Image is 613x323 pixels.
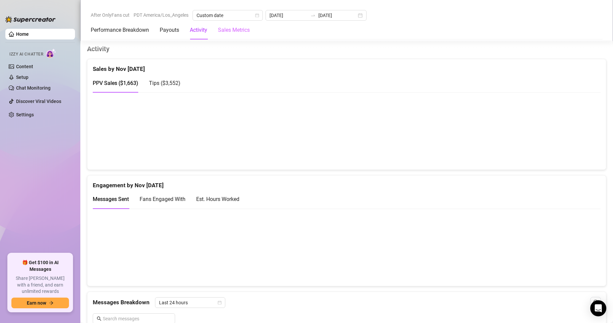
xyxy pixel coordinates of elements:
span: 🎁 Get $100 in AI Messages [11,259,69,273]
span: Tips ( $3,552 ) [149,80,180,86]
img: AI Chatter [46,48,56,58]
div: Payouts [160,26,179,34]
div: Activity [190,26,207,34]
span: Custom date [197,10,259,20]
span: search [97,316,101,321]
span: Last 24 hours [159,298,221,308]
div: Sales by Nov [DATE] [93,59,601,74]
span: PPV Sales ( $1,663 ) [93,80,138,86]
a: Home [16,31,29,37]
span: reload [593,300,598,304]
input: End date [318,12,357,19]
div: Engagement by Nov [DATE] [93,176,601,190]
span: After OnlyFans cut [91,10,130,20]
span: calendar [218,301,222,305]
a: Content [16,64,33,69]
span: Share [PERSON_NAME] with a friend, and earn unlimited rewards [11,275,69,295]
span: Earn now [27,300,46,306]
input: Search messages [103,315,171,322]
div: Est. Hours Worked [196,195,239,203]
div: Performance Breakdown [91,26,149,34]
a: Setup [16,75,28,80]
span: Fans Engaged With [140,196,185,202]
div: Sales Metrics [218,26,250,34]
input: Start date [270,12,308,19]
span: calendar [255,13,259,17]
img: logo-BBDzfeDw.svg [5,16,56,23]
div: Messages Breakdown [93,297,601,308]
h4: Activity [87,44,606,53]
button: Earn nowarrow-right [11,298,69,308]
span: PDT America/Los_Angeles [134,10,188,20]
a: Discover Viral Videos [16,99,61,104]
span: Izzy AI Chatter [9,51,43,58]
a: Settings [16,112,34,117]
span: Messages Sent [93,196,129,202]
div: Open Intercom Messenger [590,300,606,316]
a: Chat Monitoring [16,85,51,91]
span: to [310,13,316,18]
span: swap-right [310,13,316,18]
span: arrow-right [49,301,54,305]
